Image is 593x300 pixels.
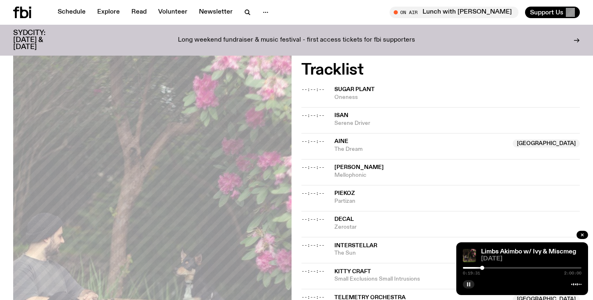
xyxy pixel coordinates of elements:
span: The Sun [334,249,580,257]
button: On AirLunch with [PERSON_NAME] [390,7,518,18]
span: Small Exclusions Small Intrusions [334,275,580,283]
span: Mellophonic [334,171,580,179]
span: Piekoz [334,190,355,196]
span: Zerostar [334,223,580,231]
h3: SYDCITY: [DATE] & [DATE] [13,30,66,51]
button: Support Us [525,7,580,18]
span: Interstellar [334,243,377,248]
a: Volunteer [153,7,192,18]
span: 2:00:00 [564,271,581,275]
span: Support Us [530,9,563,16]
span: Kitty Craft [334,269,371,274]
span: [GEOGRAPHIC_DATA] [513,139,580,148]
span: --:--:-- [301,112,325,119]
span: Sugar Plant [334,87,375,92]
span: Aine [334,138,348,144]
p: Long weekend fundraiser & music festival - first access tickets for fbi supporters [178,37,415,44]
span: [PERSON_NAME] [334,164,384,170]
span: Partizan [334,197,580,205]
a: Read [126,7,152,18]
a: Limbs Akimbo w/ Ivy & Miscmeg [481,248,576,255]
span: The Dream [334,145,508,153]
a: Explore [92,7,125,18]
span: --:--:-- [301,216,325,223]
span: Oneness [334,94,580,101]
img: Jackson sits at an outdoor table, legs crossed and gazing at a black and brown dog also sitting a... [463,249,476,262]
span: Isan [334,112,348,118]
span: --:--:-- [301,164,325,171]
span: --:--:-- [301,242,325,248]
a: Schedule [53,7,91,18]
span: 0:19:31 [463,271,480,275]
span: [DATE] [481,256,581,262]
span: Serene Driver [334,120,580,127]
span: --:--:-- [301,138,325,145]
a: Newsletter [194,7,238,18]
span: Decal [334,216,354,222]
span: --:--:-- [301,86,325,93]
span: --:--:-- [301,268,325,274]
span: --:--:-- [301,190,325,197]
h2: Tracklist [301,63,580,77]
